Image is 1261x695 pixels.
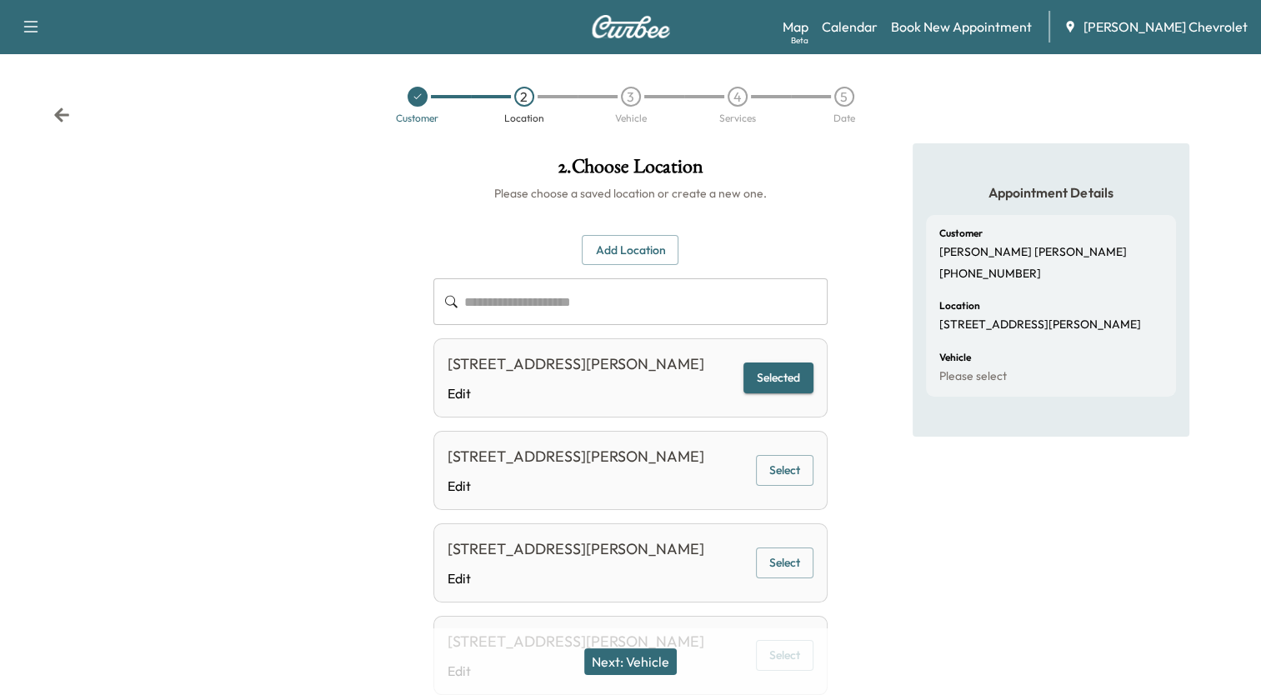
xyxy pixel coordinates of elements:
[584,648,677,675] button: Next: Vehicle
[728,87,748,107] div: 4
[939,245,1127,260] p: [PERSON_NAME] [PERSON_NAME]
[448,568,704,588] a: Edit
[783,17,808,37] a: MapBeta
[53,107,70,123] div: Back
[939,267,1041,282] p: [PHONE_NUMBER]
[939,352,971,362] h6: Vehicle
[433,185,827,202] h6: Please choose a saved location or create a new one.
[756,455,813,486] button: Select
[939,369,1007,384] p: Please select
[939,228,983,238] h6: Customer
[939,301,980,311] h6: Location
[514,87,534,107] div: 2
[396,113,438,123] div: Customer
[833,113,855,123] div: Date
[621,87,641,107] div: 3
[582,235,678,266] button: Add Location
[926,183,1176,202] h5: Appointment Details
[834,87,854,107] div: 5
[743,362,813,393] button: Selected
[791,34,808,47] div: Beta
[448,537,704,561] div: [STREET_ADDRESS][PERSON_NAME]
[1083,17,1248,37] span: [PERSON_NAME] Chevrolet
[448,476,704,496] a: Edit
[448,352,704,376] div: [STREET_ADDRESS][PERSON_NAME]
[719,113,756,123] div: Services
[448,383,704,403] a: Edit
[591,15,671,38] img: Curbee Logo
[891,17,1032,37] a: Book New Appointment
[448,445,704,468] div: [STREET_ADDRESS][PERSON_NAME]
[939,317,1141,332] p: [STREET_ADDRESS][PERSON_NAME]
[756,547,813,578] button: Select
[822,17,878,37] a: Calendar
[504,113,544,123] div: Location
[433,157,827,185] h1: 2 . Choose Location
[615,113,647,123] div: Vehicle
